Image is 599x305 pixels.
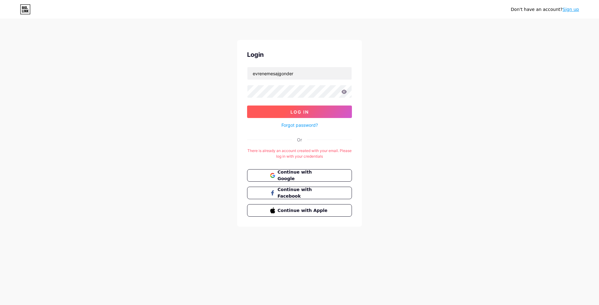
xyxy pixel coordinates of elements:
[247,187,352,199] button: Continue with Facebook
[247,204,352,217] button: Continue with Apple
[247,106,352,118] button: Log In
[278,207,329,214] span: Continue with Apple
[297,136,302,143] div: Or
[278,169,329,182] span: Continue with Google
[247,67,352,80] input: Username
[281,122,318,128] a: Forgot password?
[290,109,309,115] span: Log In
[562,7,579,12] a: Sign up
[278,186,329,199] span: Continue with Facebook
[247,148,352,159] div: There is already an account created with your email. Please log in with your credentials
[247,50,352,59] div: Login
[247,169,352,182] button: Continue with Google
[511,6,579,13] div: Don't have an account?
